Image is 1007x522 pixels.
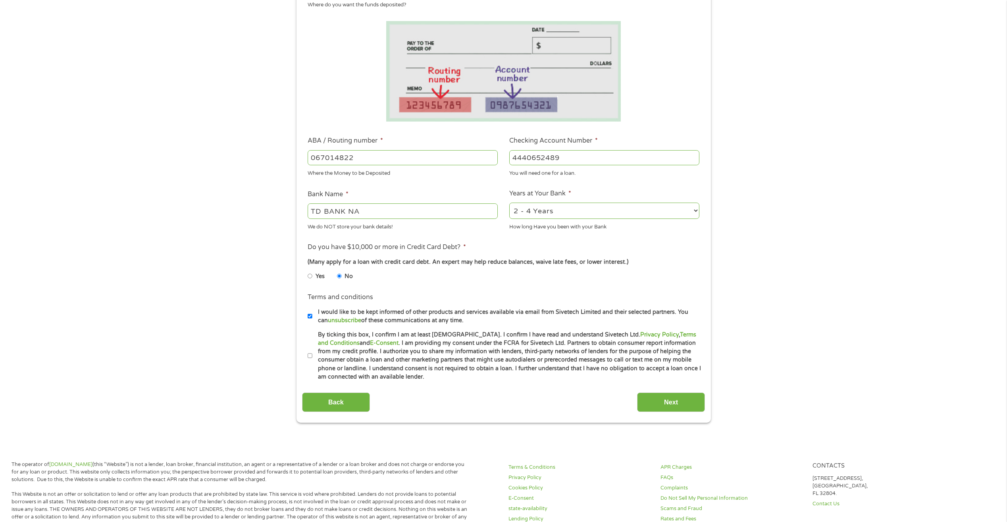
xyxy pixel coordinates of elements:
a: APR Charges [660,464,803,471]
a: Privacy Policy [640,331,679,338]
p: The operator of (this “Website”) is not a lender, loan broker, financial institution, an agent or... [12,461,468,483]
a: FAQs [660,474,803,481]
input: 263177916 [308,150,498,165]
a: state-availability [508,505,651,512]
a: Scams and Fraud [660,505,803,512]
p: [STREET_ADDRESS], [GEOGRAPHIC_DATA], FL 32804. [813,475,955,497]
a: E-Consent [508,495,651,502]
div: We do NOT store your bank details! [308,220,498,231]
a: Contact Us [813,500,955,508]
a: Terms & Conditions [508,464,651,471]
input: Back [302,392,370,412]
a: Cookies Policy [508,484,651,492]
label: Years at Your Bank [509,189,571,198]
label: No [345,272,353,281]
label: Terms and conditions [308,293,373,302]
a: Terms and Conditions [318,331,696,346]
label: Checking Account Number [509,137,598,145]
label: Yes [316,272,325,281]
a: [DOMAIN_NAME] [49,461,92,468]
input: Next [637,392,705,412]
label: By ticking this box, I confirm I am at least [DEMOGRAPHIC_DATA]. I confirm I have read and unders... [312,331,702,381]
label: Do you have $10,000 or more in Credit Card Debt? [308,243,466,251]
label: Bank Name [308,190,349,199]
img: Routing number location [386,21,621,122]
div: Where do you want the funds deposited? [308,1,693,9]
a: unsubscribe [328,317,361,324]
div: How long Have you been with your Bank [509,220,699,231]
label: I would like to be kept informed of other products and services available via email from Sivetech... [312,308,702,325]
div: (Many apply for a loan with credit card debt. An expert may help reduce balances, waive late fees... [308,258,699,267]
input: 345634636 [509,150,699,165]
div: Where the Money to be Deposited [308,167,498,178]
label: ABA / Routing number [308,137,383,145]
a: E-Consent [370,340,399,346]
div: You will need one for a loan. [509,167,699,178]
h4: Contacts [813,462,955,470]
a: Privacy Policy [508,474,651,481]
a: Do Not Sell My Personal Information [660,495,803,502]
a: Complaints [660,484,803,492]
